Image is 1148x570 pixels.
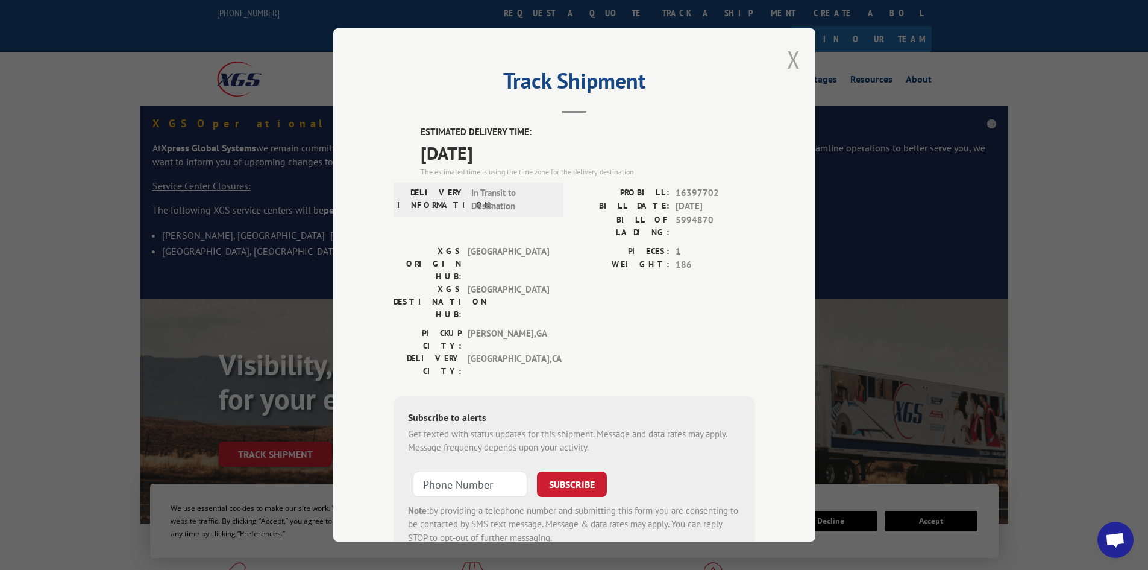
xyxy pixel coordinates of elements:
[574,200,670,214] label: BILL DATE:
[574,258,670,272] label: WEIGHT:
[468,352,549,378] span: [GEOGRAPHIC_DATA] , CA
[408,504,741,545] div: by providing a telephone number and submitting this form you are consenting to be contacted by SM...
[408,410,741,428] div: Subscribe to alerts
[1097,522,1134,558] a: Open chat
[574,214,670,239] label: BILL OF LADING:
[394,72,755,95] h2: Track Shipment
[413,472,527,497] input: Phone Number
[574,186,670,200] label: PROBILL:
[787,43,800,75] button: Close modal
[394,283,462,321] label: XGS DESTINATION HUB:
[676,245,755,259] span: 1
[676,200,755,214] span: [DATE]
[468,245,549,283] span: [GEOGRAPHIC_DATA]
[471,186,553,214] span: In Transit to Destination
[394,327,462,352] label: PICKUP CITY:
[408,505,429,516] strong: Note:
[676,186,755,200] span: 16397702
[676,258,755,272] span: 186
[574,245,670,259] label: PIECES:
[468,283,549,321] span: [GEOGRAPHIC_DATA]
[421,166,755,177] div: The estimated time is using the time zone for the delivery destination.
[421,139,755,166] span: [DATE]
[676,214,755,239] span: 5994870
[408,428,741,455] div: Get texted with status updates for this shipment. Message and data rates may apply. Message frequ...
[468,327,549,352] span: [PERSON_NAME] , GA
[394,245,462,283] label: XGS ORIGIN HUB:
[537,472,607,497] button: SUBSCRIBE
[421,125,755,139] label: ESTIMATED DELIVERY TIME:
[394,352,462,378] label: DELIVERY CITY:
[397,186,465,214] label: DELIVERY INFORMATION:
